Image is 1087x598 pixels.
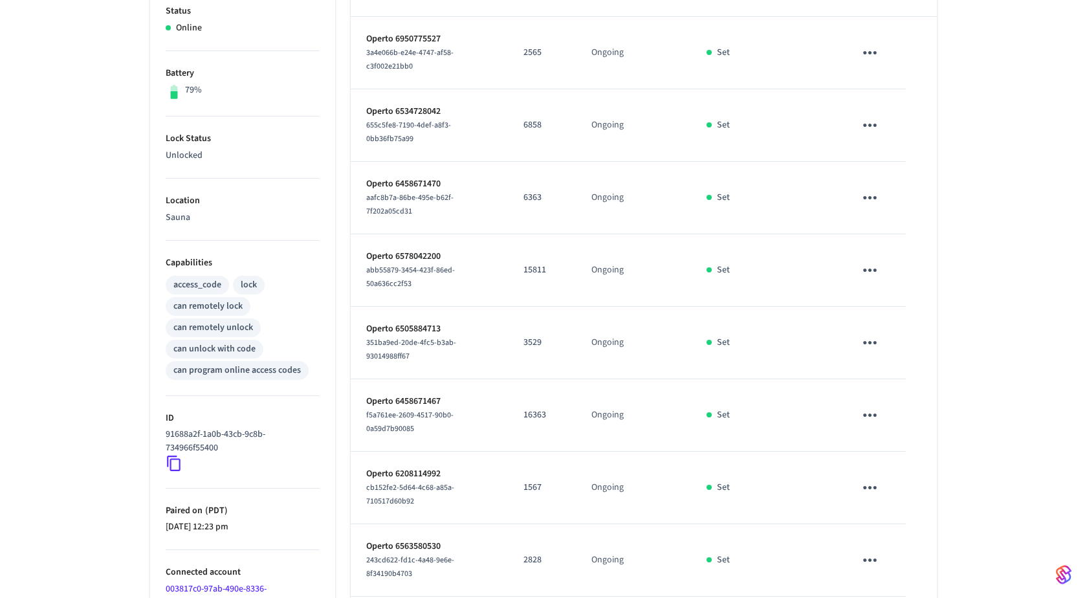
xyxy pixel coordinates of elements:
[523,263,560,277] p: 15811
[366,120,451,144] span: 655c5fe8-7190-4def-a8f3-0bb36fb75a99
[717,408,730,422] p: Set
[366,555,454,579] span: 243cd622-fd1c-4a48-9e6e-8f34190b4703
[576,524,690,597] td: Ongoing
[173,342,256,356] div: can unlock with code
[717,191,730,205] p: Set
[166,412,320,425] p: ID
[523,118,560,132] p: 6858
[173,364,301,377] div: can program online access codes
[166,520,320,534] p: [DATE] 12:23 pm
[1056,564,1071,585] img: SeamLogoGradient.69752ec5.svg
[366,32,492,46] p: Operto 6950775527
[166,428,314,455] p: 91688a2f-1a0b-43cb-9c8b-734966f55400
[166,566,320,579] p: Connected account
[366,250,492,263] p: Operto 6578042200
[241,278,257,292] div: lock
[523,46,560,60] p: 2565
[576,17,690,89] td: Ongoing
[166,504,320,518] p: Paired on
[576,162,690,234] td: Ongoing
[366,105,492,118] p: Operto 6534728042
[366,467,492,481] p: Operto 6208114992
[366,47,454,72] span: 3a4e066b-e24e-4747-af58-c3f002e21bb0
[166,256,320,270] p: Capabilities
[176,21,202,35] p: Online
[717,118,730,132] p: Set
[366,322,492,336] p: Operto 6505884713
[717,553,730,567] p: Set
[166,67,320,80] p: Battery
[166,132,320,146] p: Lock Status
[173,321,253,335] div: can remotely unlock
[366,265,455,289] span: abb55879-3454-423f-86ed-50a636cc2f53
[576,452,690,524] td: Ongoing
[166,194,320,208] p: Location
[185,83,202,97] p: 79%
[523,553,560,567] p: 2828
[166,149,320,162] p: Unlocked
[717,263,730,277] p: Set
[523,481,560,494] p: 1567
[576,89,690,162] td: Ongoing
[523,408,560,422] p: 16363
[717,336,730,349] p: Set
[576,307,690,379] td: Ongoing
[717,481,730,494] p: Set
[366,192,454,217] span: aafc8b7a-86be-495e-b62f-7f202a05cd31
[366,177,492,191] p: Operto 6458671470
[366,410,454,434] span: f5a761ee-2609-4517-90b0-0a59d7b90085
[366,540,492,553] p: Operto 6563580530
[173,300,243,313] div: can remotely lock
[523,191,560,205] p: 6363
[166,5,320,18] p: Status
[576,234,690,307] td: Ongoing
[366,395,492,408] p: Operto 6458671467
[366,482,454,507] span: cb152fe2-5d64-4c68-a85a-710517d60b92
[366,337,456,362] span: 351ba9ed-20de-4fc5-b3ab-93014988ff67
[717,46,730,60] p: Set
[576,379,690,452] td: Ongoing
[203,504,228,517] span: ( PDT )
[523,336,560,349] p: 3529
[166,211,320,225] p: Sauna
[173,278,221,292] div: access_code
